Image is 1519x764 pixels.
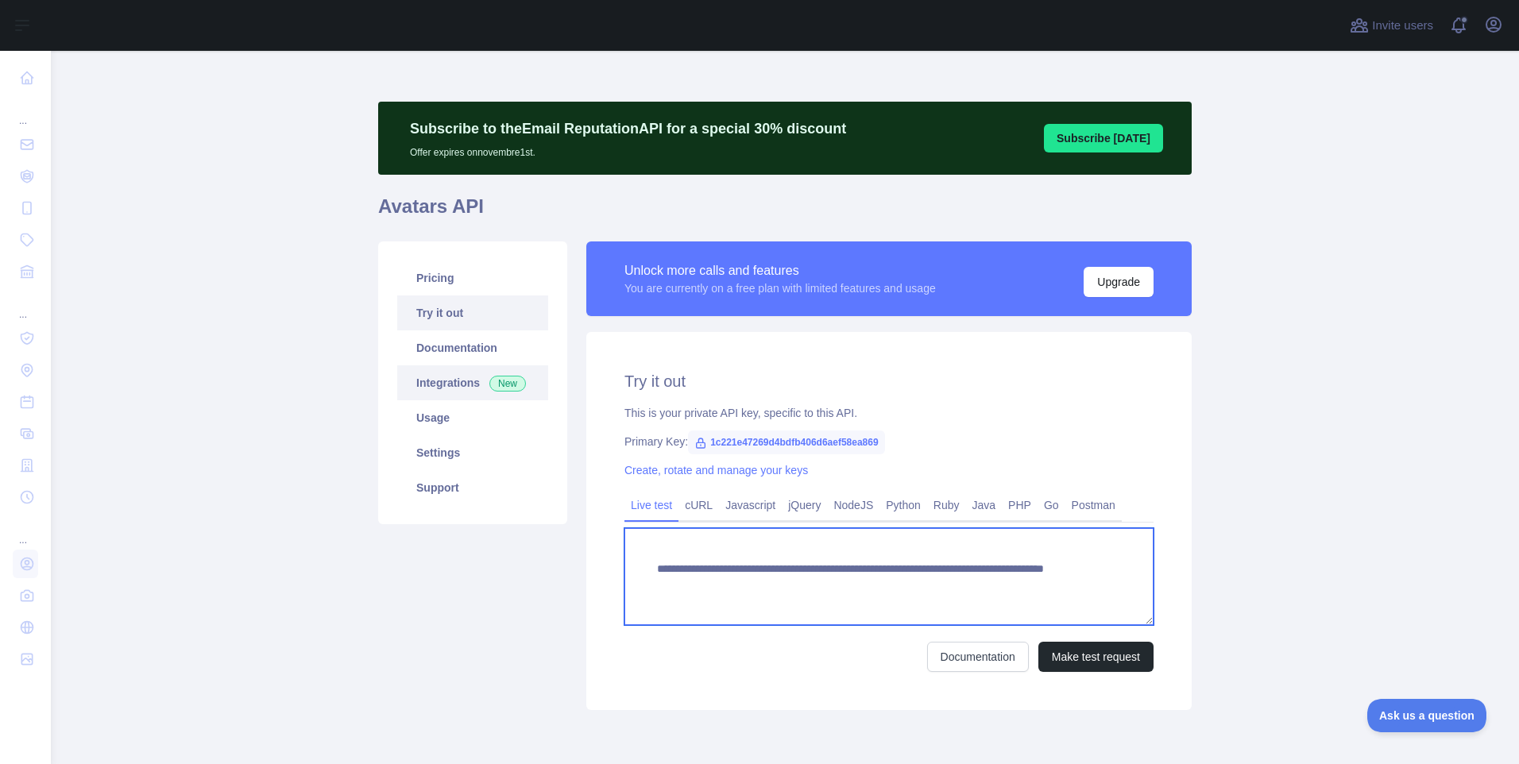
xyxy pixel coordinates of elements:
[719,492,782,518] a: Javascript
[879,492,927,518] a: Python
[1044,124,1163,152] button: Subscribe [DATE]
[397,470,548,505] a: Support
[410,140,846,159] p: Offer expires on novembre 1st.
[13,289,38,321] div: ...
[397,295,548,330] a: Try it out
[1367,699,1487,732] iframe: Toggle Customer Support
[678,492,719,518] a: cURL
[1347,13,1436,38] button: Invite users
[378,194,1192,232] h1: Avatars API
[397,400,548,435] a: Usage
[624,370,1154,392] h2: Try it out
[397,260,548,295] a: Pricing
[966,492,1003,518] a: Java
[927,492,966,518] a: Ruby
[624,280,936,296] div: You are currently on a free plan with limited features and usage
[410,118,846,140] p: Subscribe to the Email Reputation API for a special 30 % discount
[489,376,526,392] span: New
[1038,642,1154,672] button: Make test request
[1065,492,1122,518] a: Postman
[13,515,38,546] div: ...
[397,330,548,365] a: Documentation
[624,492,678,518] a: Live test
[1372,17,1433,35] span: Invite users
[1038,492,1065,518] a: Go
[827,492,879,518] a: NodeJS
[782,492,827,518] a: jQuery
[624,434,1154,450] div: Primary Key:
[397,435,548,470] a: Settings
[927,642,1029,672] a: Documentation
[624,464,808,477] a: Create, rotate and manage your keys
[13,95,38,127] div: ...
[1002,492,1038,518] a: PHP
[624,405,1154,421] div: This is your private API key, specific to this API.
[397,365,548,400] a: Integrations New
[1084,267,1154,297] button: Upgrade
[688,430,885,454] span: 1c221e47269d4bdfb406d6aef58ea869
[624,261,936,280] div: Unlock more calls and features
